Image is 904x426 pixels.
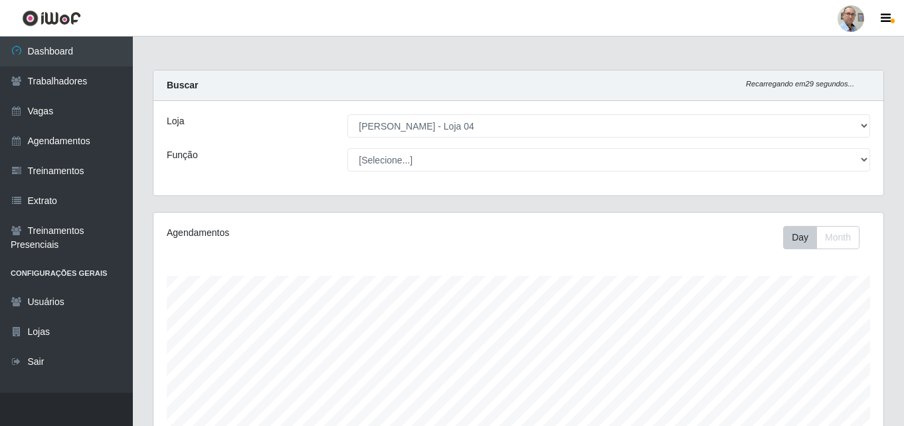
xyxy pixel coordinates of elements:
[816,226,859,249] button: Month
[783,226,817,249] button: Day
[167,114,184,128] label: Loja
[783,226,870,249] div: Toolbar with button groups
[167,80,198,90] strong: Buscar
[167,148,198,162] label: Função
[22,10,81,27] img: CoreUI Logo
[783,226,859,249] div: First group
[746,80,854,88] i: Recarregando em 29 segundos...
[167,226,448,240] div: Agendamentos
